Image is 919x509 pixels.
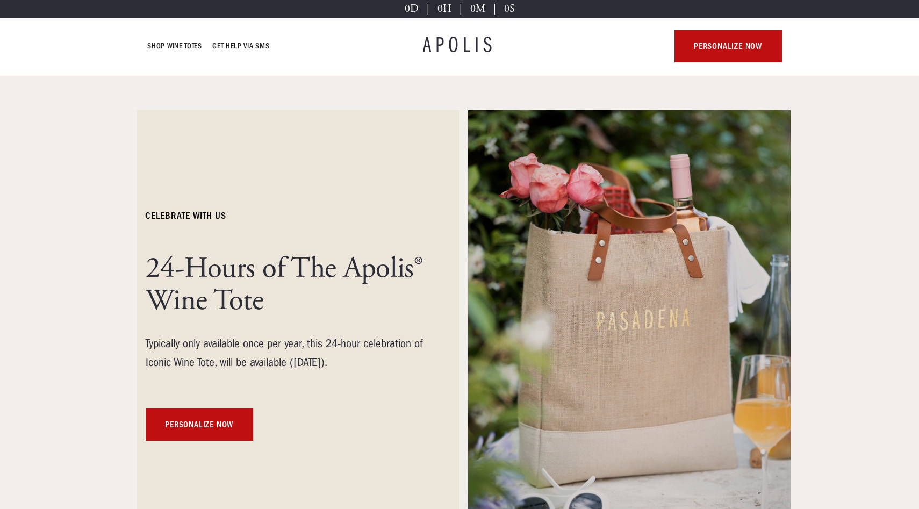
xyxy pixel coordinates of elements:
[146,334,425,372] div: Typically only available once per year, this 24-hour celebration of Iconic Wine Tote, will be ava...
[146,210,226,223] h6: celebrate with us
[148,40,202,53] a: Shop Wine Totes
[674,30,782,62] a: personalize now
[213,40,270,53] a: GET HELP VIA SMS
[146,253,425,317] h1: 24-Hours of The Apolis® Wine Tote
[146,408,253,441] a: personalize now
[423,35,496,57] a: APOLIS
